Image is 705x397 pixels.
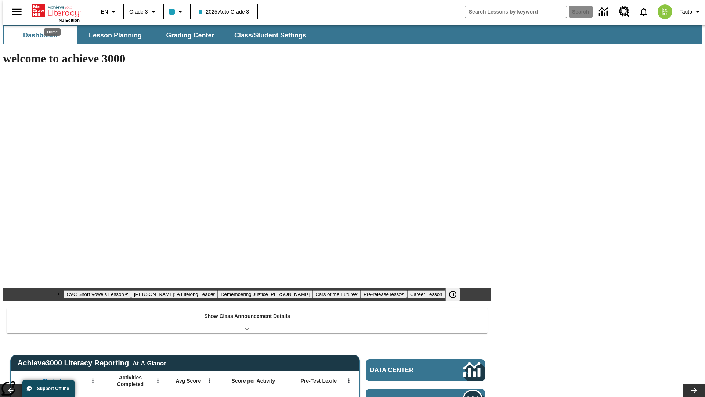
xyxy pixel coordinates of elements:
[312,290,361,298] button: Slide 4 Cars of the Future?
[87,375,98,386] button: Open Menu
[101,8,108,16] span: EN
[152,375,163,386] button: Open Menu
[106,374,155,387] span: Activities Completed
[232,378,275,384] span: Score per Activity
[366,359,485,381] a: Data Center
[6,1,28,23] button: Open side menu
[129,8,148,16] span: Grade 3
[126,5,161,18] button: Grade: Grade 3, Select a grade
[133,359,166,367] div: At-A-Glance
[370,366,439,374] span: Data Center
[166,5,188,18] button: Class color is light blue. Change class color
[465,6,567,18] input: search field
[407,290,445,298] button: Slide 6 Career Lesson
[131,290,218,298] button: Slide 2 Dianne Feinstein: A Lifelong Leader
[153,26,227,44] button: Grading Center
[22,380,75,397] button: Support Offline
[594,2,614,22] a: Data Center
[680,8,692,16] span: Tauto
[218,290,312,298] button: Slide 3 Remembering Justice O'Connor
[683,384,705,397] button: Lesson carousel, Next
[18,359,167,367] span: Achieve3000 Literacy Reporting
[79,26,152,44] button: Lesson Planning
[301,378,337,384] span: Pre-Test Lexile
[32,3,80,18] a: Home
[3,26,313,44] div: SubNavbar
[204,312,290,320] p: Show Class Announcement Details
[614,2,634,22] a: Resource Center, Will open in new tab
[4,26,77,44] button: Dashboard
[445,288,467,301] div: Pause
[677,5,705,18] button: Profile/Settings
[3,25,702,44] div: SubNavbar
[98,5,121,18] button: Language: EN, Select a language
[204,375,215,386] button: Open Menu
[658,4,672,19] img: avatar image
[361,290,407,298] button: Slide 5 Pre-release lesson
[42,378,61,384] span: Student
[176,378,201,384] span: Avg Score
[3,52,491,65] h1: welcome to achieve 3000
[32,3,80,22] div: Home
[44,28,61,36] div: Home
[59,18,80,22] span: NJ Edition
[634,2,653,21] a: Notifications
[343,375,354,386] button: Open Menu
[653,2,677,21] button: Select a new avatar
[228,26,312,44] button: Class/Student Settings
[64,290,131,298] button: Slide 1 CVC Short Vowels Lesson 2
[445,288,460,301] button: Pause
[199,8,249,16] span: 2025 Auto Grade 3
[7,308,488,333] div: Show Class Announcement Details
[37,386,69,391] span: Support Offline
